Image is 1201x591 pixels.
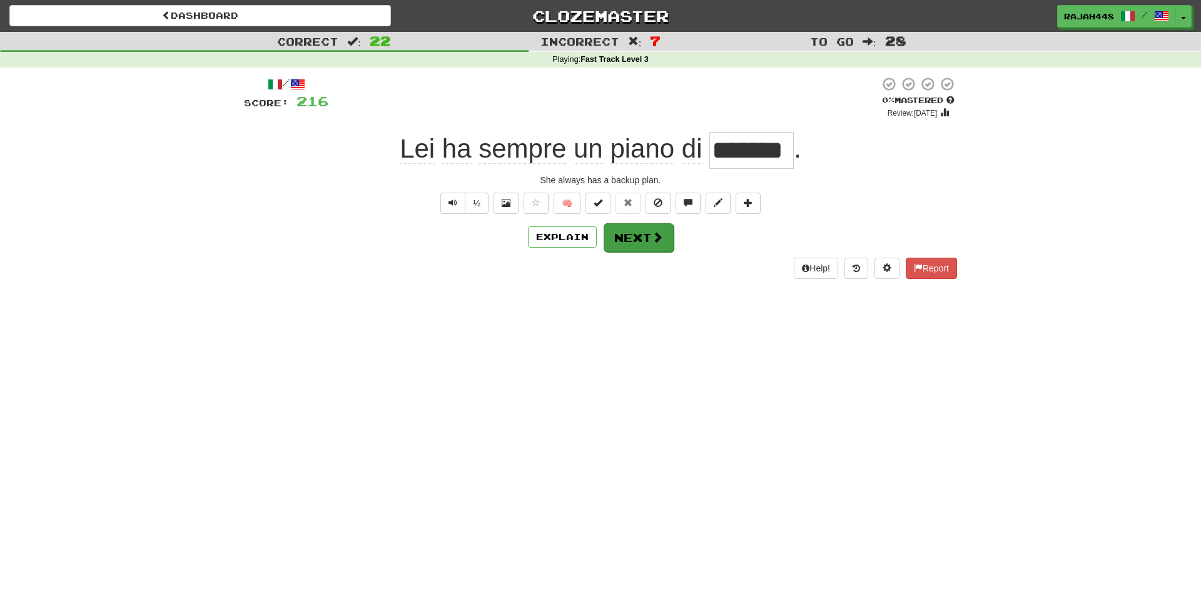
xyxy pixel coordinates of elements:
[296,93,328,109] span: 216
[650,33,661,48] span: 7
[9,5,391,26] a: Dashboard
[888,109,938,118] small: Review: [DATE]
[863,36,876,47] span: :
[616,193,641,214] button: Reset to 0% Mastered (alt+r)
[844,258,868,279] button: Round history (alt+y)
[604,223,674,252] button: Next
[479,134,566,164] span: sempre
[885,33,906,48] span: 28
[410,5,791,27] a: Clozemaster
[277,35,338,48] span: Correct
[442,134,472,164] span: ha
[736,193,761,214] button: Add to collection (alt+a)
[524,193,549,214] button: Favorite sentence (alt+f)
[347,36,361,47] span: :
[574,134,603,164] span: un
[554,193,580,214] button: 🧠
[440,193,465,214] button: Play sentence audio (ctl+space)
[540,35,619,48] span: Incorrect
[465,193,489,214] button: ½
[528,226,597,248] button: Explain
[400,134,435,164] span: Lei
[794,134,801,163] span: .
[438,193,489,214] div: Text-to-speech controls
[244,76,328,92] div: /
[1057,5,1176,28] a: Rajah448 /
[494,193,519,214] button: Show image (alt+x)
[610,134,674,164] span: piano
[706,193,731,214] button: Edit sentence (alt+d)
[1064,11,1114,22] span: Rajah448
[244,98,289,108] span: Score:
[580,55,649,64] strong: Fast Track Level 3
[879,95,957,106] div: Mastered
[906,258,957,279] button: Report
[810,35,854,48] span: To go
[370,33,391,48] span: 22
[1142,10,1148,19] span: /
[794,258,838,279] button: Help!
[646,193,671,214] button: Ignore sentence (alt+i)
[628,36,642,47] span: :
[676,193,701,214] button: Discuss sentence (alt+u)
[682,134,702,164] span: di
[244,174,957,186] div: She always has a backup plan.
[882,95,894,105] span: 0 %
[585,193,611,214] button: Set this sentence to 100% Mastered (alt+m)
